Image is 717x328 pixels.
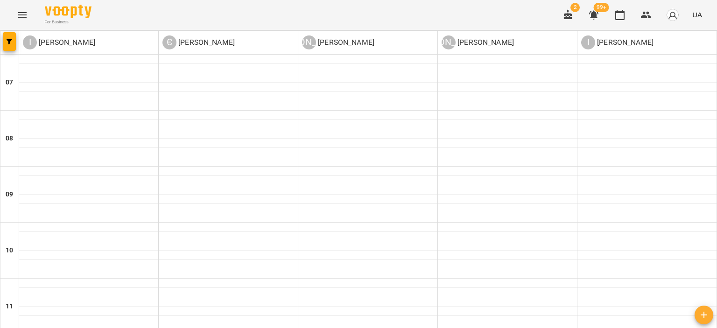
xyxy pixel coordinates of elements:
a: Є [PERSON_NAME] [162,35,235,49]
p: [PERSON_NAME] [595,37,654,48]
h6: 10 [6,245,13,256]
a: І [PERSON_NAME] [23,35,95,49]
a: [PERSON_NAME] [PERSON_NAME] [442,35,514,49]
div: Інна Фортунатова [23,35,95,49]
h6: 07 [6,77,13,88]
img: avatar_s.png [666,8,679,21]
p: [PERSON_NAME] [176,37,235,48]
a: [PERSON_NAME] [PERSON_NAME] [302,35,374,49]
div: [PERSON_NAME] [442,35,456,49]
span: 99+ [594,3,609,12]
span: UA [692,10,702,20]
h6: 09 [6,189,13,200]
img: Voopty Logo [45,5,91,18]
button: UA [689,6,706,23]
div: Юлія Драгомощенко [442,35,514,49]
button: Створити урок [695,306,713,324]
div: Анна Лозінська [302,35,374,49]
p: [PERSON_NAME] [456,37,514,48]
a: І [PERSON_NAME] [581,35,654,49]
div: Ірина Демидюк [581,35,654,49]
div: [PERSON_NAME] [302,35,316,49]
div: І [581,35,595,49]
span: For Business [45,19,91,25]
div: Є [162,35,176,49]
div: Єлизавета Красильникова [162,35,235,49]
h6: 08 [6,133,13,144]
button: Menu [11,4,34,26]
p: [PERSON_NAME] [37,37,95,48]
p: [PERSON_NAME] [316,37,374,48]
span: 2 [570,3,580,12]
h6: 11 [6,301,13,312]
div: І [23,35,37,49]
